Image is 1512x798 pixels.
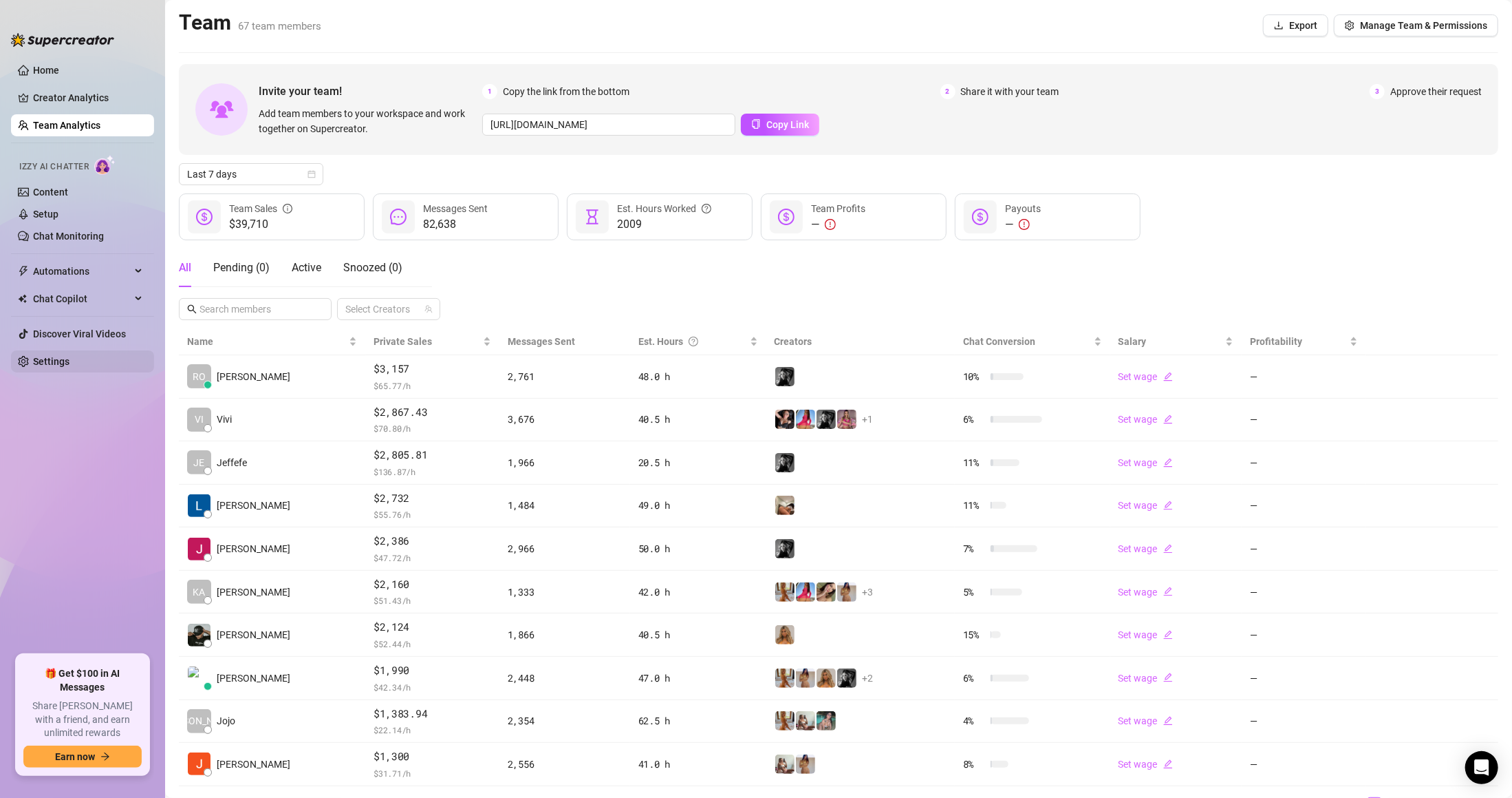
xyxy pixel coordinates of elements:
span: edit [1163,759,1173,769]
img: Savannah (VIP) [775,755,795,774]
span: 11 % [963,498,985,513]
img: Kennedy (VIP) [775,367,795,386]
div: Pending ( 0 ) [213,260,270,276]
div: 2,966 [508,541,622,556]
a: Set wageedit [1119,543,1173,554]
span: Snoozed ( 0 ) [343,261,402,274]
span: Add team members to your workspace and work together on Supercreator. [259,106,477,136]
td: — [1242,571,1366,614]
span: [PERSON_NAME] [162,713,236,728]
span: Approve their request [1390,84,1482,99]
div: 3,676 [508,412,622,427]
span: 8 % [963,757,985,772]
div: 40.5 h [638,627,758,642]
span: $ 52.44 /h [374,637,491,651]
button: Export [1263,14,1328,36]
img: Celine (VIP) [775,669,795,688]
a: Set wageedit [1119,759,1173,770]
span: $ 65.77 /h [374,379,491,392]
img: Savannah (VIP) [796,711,815,731]
span: Chat Conversion [963,336,1035,347]
span: $2,867.43 [374,404,491,421]
span: $3,157 [374,361,491,377]
div: 50.0 h [638,541,758,556]
div: Est. Hours Worked [617,201,711,216]
img: Maddie (VIP) [796,582,815,602]
img: Josua Escabarte [188,753,210,775]
span: 4 % [963,713,985,728]
a: Setup [33,209,58,220]
span: Salary [1119,336,1147,347]
td: — [1242,399,1366,442]
a: Set wageedit [1119,715,1173,726]
img: Jaz (VIP) [817,669,836,688]
a: Set wageedit [1119,457,1173,468]
span: 82,638 [423,216,488,233]
a: Discover Viral Videos [33,328,126,339]
img: Georgia (VIP) [796,669,815,688]
span: 1 [482,84,497,99]
span: edit [1163,414,1173,424]
span: question-circle [689,334,698,349]
div: 20.5 h [638,455,758,470]
img: logo-BBDzfeDw.svg [11,33,114,47]
button: Manage Team & Permissions [1334,14,1498,36]
span: Jeffefe [217,455,247,470]
span: 6 % [963,412,985,427]
span: [PERSON_NAME] [217,369,290,384]
img: Jericko [188,624,210,647]
a: Set wageedit [1119,500,1173,511]
td: — [1242,441,1366,485]
a: Team Analytics [33,120,100,131]
a: Settings [33,356,69,367]
span: Messages Sent [423,203,488,214]
div: 1,966 [508,455,622,470]
a: Home [33,65,59,76]
img: Jaileen (VIP) [775,410,795,429]
span: $ 42.34 /h [374,680,491,694]
span: Vivi [217,412,232,427]
span: KA [193,585,206,600]
span: 2 [940,84,955,99]
td: — [1242,743,1366,786]
span: copy [751,119,761,129]
span: Earn now [55,751,95,762]
span: exclamation-circle [825,219,836,230]
span: 10 % [963,369,985,384]
span: 7 % [963,541,985,556]
div: 1,333 [508,585,622,600]
span: question-circle [702,201,711,216]
span: 🎁 Get $100 in AI Messages [23,667,142,694]
span: $1,300 [374,748,491,765]
span: + 2 [863,671,874,686]
span: [PERSON_NAME] [217,757,290,772]
img: Kennedy (VIP) [817,410,836,429]
td: — [1242,613,1366,657]
a: Chat Monitoring [33,231,104,242]
span: Share it with your team [961,84,1059,99]
span: Name [187,334,346,349]
span: edit [1163,458,1173,468]
span: JE [194,455,205,470]
span: Share [PERSON_NAME] with a friend, and earn unlimited rewards [23,700,142,740]
td: — [1242,485,1366,528]
span: thunderbolt [18,266,29,277]
span: $2,124 [374,619,491,636]
span: + 1 [863,412,874,427]
span: Copy the link from the bottom [503,84,629,99]
div: Est. Hours [638,334,747,349]
div: 42.0 h [638,585,758,600]
a: Set wageedit [1119,587,1173,598]
span: [PERSON_NAME] [217,671,290,686]
span: Active [292,261,321,274]
div: — [1005,216,1041,233]
span: dollar-circle [778,209,795,225]
span: + 3 [863,585,874,600]
span: VI [195,412,204,427]
span: $ 55.76 /h [374,507,491,521]
div: 62.5 h [638,713,758,728]
a: Content [33,187,68,198]
span: 6 % [963,671,985,686]
div: 1,484 [508,498,622,513]
div: 40.5 h [638,412,758,427]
